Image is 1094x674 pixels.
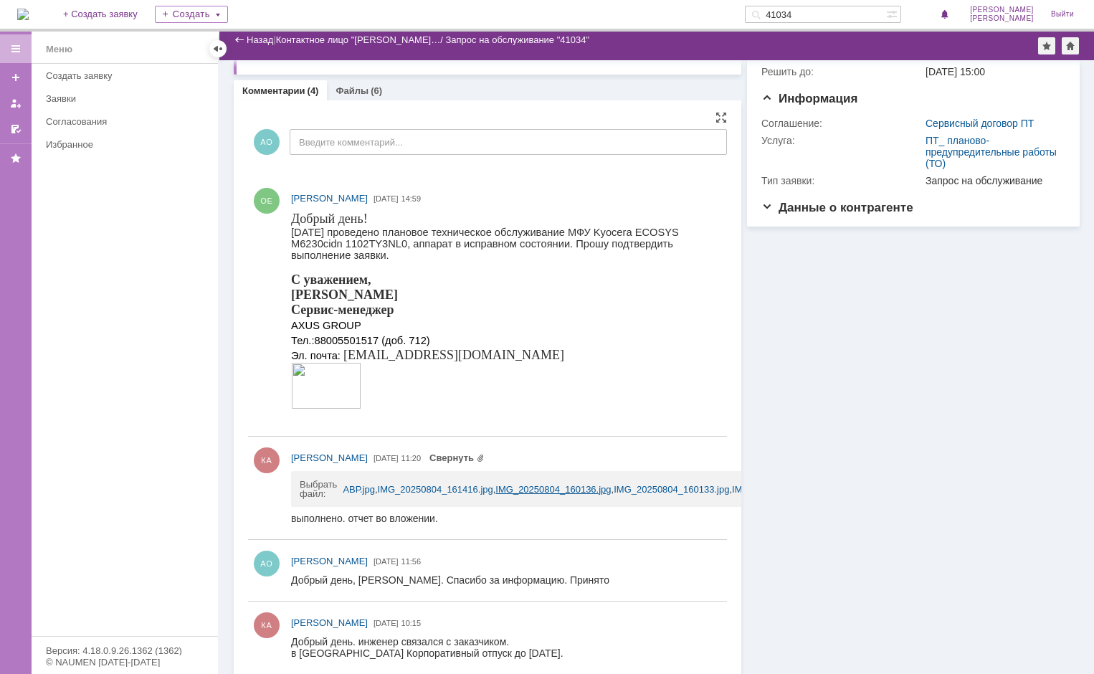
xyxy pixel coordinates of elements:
[374,619,399,627] span: [DATE]
[761,118,923,129] div: Соглашение:
[761,66,923,77] div: Решить до:
[291,452,368,463] span: [PERSON_NAME]
[374,194,399,203] span: [DATE]
[242,85,305,96] a: Комментарии
[429,452,485,463] a: Прикреплены файлы: АВР.jpg, IMG_20250804_161416.jpg, IMG_20250804_160136.jpg, IMG_20250804_160133...
[46,646,204,655] div: Версия: 4.18.0.9.26.1362 (1362)
[300,471,343,498] td: Выбрать файл:
[24,123,139,135] span: 88005501517 (доб. 712)
[374,557,399,566] span: [DATE]
[291,191,368,206] a: [PERSON_NAME]
[46,70,209,81] div: Создать заявку
[40,87,215,110] a: Заявки
[401,194,422,203] span: 14:59
[401,454,422,462] span: 11:20
[761,135,923,146] div: Услуга:
[291,554,368,569] a: [PERSON_NAME]
[40,65,215,87] a: Создать заявку
[247,34,273,45] a: Назад
[17,9,29,20] img: logo
[970,14,1034,23] span: [PERSON_NAME]
[970,6,1034,14] span: [PERSON_NAME]
[761,175,923,186] div: Тип заявки:
[926,118,1034,129] a: Сервисный договор ПТ
[343,485,847,494] div: , , , ,
[291,451,368,465] a: [PERSON_NAME]
[4,118,27,141] a: Мои согласования
[761,201,913,214] span: Данные о контрагенте
[291,556,368,566] span: [PERSON_NAME]
[17,9,29,20] a: Перейти на домашнюю страницу
[336,85,368,96] a: Файлы
[4,66,27,89] a: Создать заявку
[401,619,422,627] span: 10:15
[401,557,422,566] span: 11:56
[614,484,729,495] a: IMG_20250804_160133.jpg
[46,139,194,150] div: Избранное
[276,34,446,45] div: /
[374,454,399,462] span: [DATE]
[4,92,27,115] a: Мои заявки
[308,85,319,96] div: (4)
[155,6,228,23] div: Создать
[495,484,611,495] a: IMG_20250804_160136.jpg
[886,6,900,20] span: Расширенный поиск
[276,34,441,45] a: Контактное лицо "[PERSON_NAME]…
[1038,37,1055,54] div: Добавить в избранное
[1062,37,1079,54] div: Сделать домашней страницей
[46,658,204,667] div: © NAUMEN [DATE]-[DATE]
[732,484,847,495] a: IMG_20250804_161420.jpg
[343,484,375,495] a: АВР.jpg
[291,193,368,204] span: [PERSON_NAME]
[926,135,1057,169] a: ПТ_ планово-предупредительные работы (ТО)
[46,116,209,127] div: Согласования
[254,129,280,155] span: АО
[291,616,368,630] a: [PERSON_NAME]
[761,92,857,105] span: Информация
[40,110,215,133] a: Согласования
[715,112,727,123] div: На всю страницу
[46,93,209,104] div: Заявки
[273,34,275,44] div: |
[378,484,493,495] a: IMG_20250804_161416.jpg
[291,617,368,628] span: [PERSON_NAME]
[445,34,589,45] div: Запрос на обслуживание "41034"
[926,175,1060,186] div: Запрос на обслуживание
[926,66,985,77] span: [DATE] 15:00
[209,40,227,57] div: Скрыть меню
[46,41,72,58] div: Меню
[371,85,382,96] div: (6)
